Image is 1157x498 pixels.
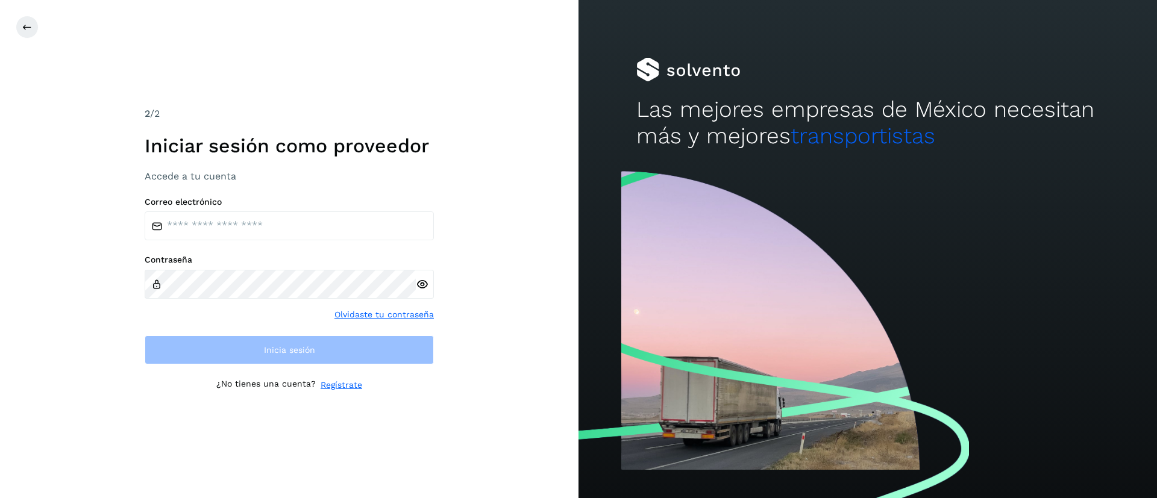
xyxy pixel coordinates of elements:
[791,123,935,149] span: transportistas
[145,197,434,207] label: Correo electrónico
[321,379,362,391] a: Regístrate
[145,134,434,157] h1: Iniciar sesión como proveedor
[264,346,315,354] span: Inicia sesión
[334,308,434,321] a: Olvidaste tu contraseña
[636,96,1099,150] h2: Las mejores empresas de México necesitan más y mejores
[145,255,434,265] label: Contraseña
[145,108,150,119] span: 2
[145,335,434,364] button: Inicia sesión
[145,170,434,182] h3: Accede a tu cuenta
[216,379,316,391] p: ¿No tienes una cuenta?
[145,107,434,121] div: /2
